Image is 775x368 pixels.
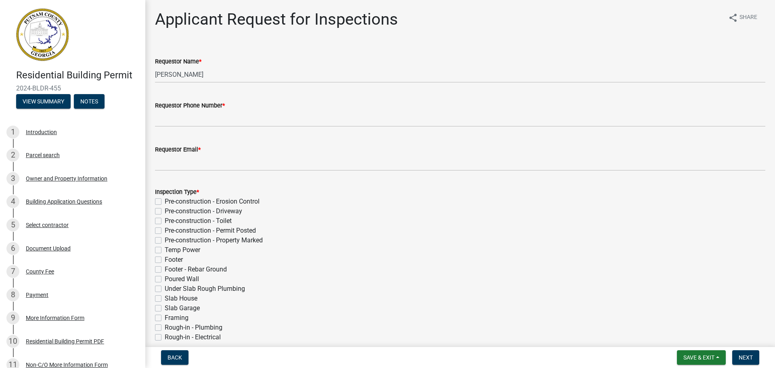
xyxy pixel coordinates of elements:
[26,246,71,251] div: Document Upload
[16,69,139,81] h4: Residential Building Permit
[165,197,260,206] label: Pre-construction - Erosion Control
[6,311,19,324] div: 9
[26,339,104,344] div: Residential Building Permit PDF
[165,342,228,352] label: Rough-in - Mechanical
[165,265,227,274] label: Footer - Rebar Ground
[6,172,19,185] div: 3
[6,219,19,231] div: 5
[155,10,398,29] h1: Applicant Request for Inspections
[26,362,108,368] div: Non-C/O More Information Form
[722,10,764,25] button: shareShare
[26,269,54,274] div: County Fee
[739,13,757,23] span: Share
[6,265,19,278] div: 7
[26,176,107,181] div: Owner and Property Information
[161,350,189,365] button: Back
[155,147,201,153] label: Requestor Email
[739,354,753,361] span: Next
[74,99,105,105] wm-modal-confirm: Notes
[16,8,69,61] img: Putnam County, Georgia
[26,152,60,158] div: Parcel search
[155,59,201,65] label: Requestor Name
[26,292,48,298] div: Payment
[165,245,200,255] label: Temp Power
[165,236,263,245] label: Pre-construction - Property Marked
[165,323,222,332] label: Rough-in - Plumbing
[165,226,256,236] label: Pre-construction - Permit Posted
[6,126,19,139] div: 1
[165,216,232,226] label: Pre-construction - Toilet
[26,315,84,321] div: More Information Form
[26,222,69,228] div: Select contractor
[6,335,19,348] div: 10
[165,255,183,265] label: Footer
[728,13,738,23] i: share
[683,354,714,361] span: Save & Exit
[16,94,71,109] button: View Summary
[6,288,19,301] div: 8
[165,284,245,294] label: Under Slab Rough Plumbing
[165,294,197,303] label: Slab House
[732,350,759,365] button: Next
[16,84,129,92] span: 2024-BLDR-455
[165,274,199,284] label: Poured Wall
[74,94,105,109] button: Notes
[165,332,221,342] label: Rough-in - Electrical
[165,303,200,313] label: Slab Garage
[155,189,199,195] label: Inspection Type
[165,313,189,323] label: Framing
[6,195,19,208] div: 4
[6,149,19,162] div: 2
[26,129,57,135] div: Introduction
[677,350,726,365] button: Save & Exit
[168,354,182,361] span: Back
[26,199,102,204] div: Building Application Questions
[155,103,225,109] label: Requestor Phone Number
[16,99,71,105] wm-modal-confirm: Summary
[165,206,242,216] label: Pre-construction - Driveway
[6,242,19,255] div: 6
